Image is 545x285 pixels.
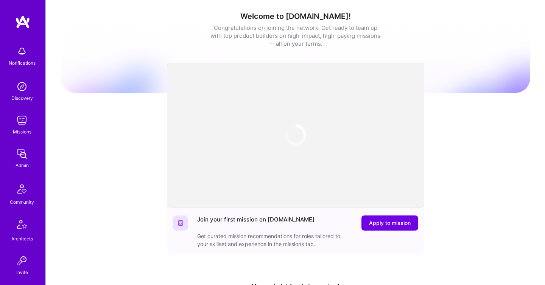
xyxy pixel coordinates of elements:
[167,63,424,208] iframe: video
[210,24,381,48] div: Congratulations on joining the network. Get ready to team up with top product builders on high-im...
[11,235,33,243] div: Architects
[14,146,30,161] img: admin teamwork
[9,59,36,67] div: Notifications
[361,215,418,231] button: Apply to mission
[13,128,31,136] div: Missions
[16,161,29,169] div: Admin
[14,113,30,128] img: teamwork
[13,217,31,235] img: Architects
[178,220,184,226] img: Website
[61,12,530,21] h1: Welcome to [DOMAIN_NAME]!
[13,180,31,198] img: Community
[14,253,30,268] img: Invite
[283,122,308,147] img: loading
[16,268,28,276] div: Invite
[14,79,30,94] img: discovery
[197,215,315,231] div: Join your first mission on [DOMAIN_NAME]
[15,15,30,29] img: logo
[10,198,34,206] div: Community
[197,232,349,248] div: Get curated mission recommendations for roles tailored to your skillset and experience in the mis...
[369,219,411,227] span: Apply to mission
[14,44,30,59] img: bell
[11,94,33,102] div: Discovery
